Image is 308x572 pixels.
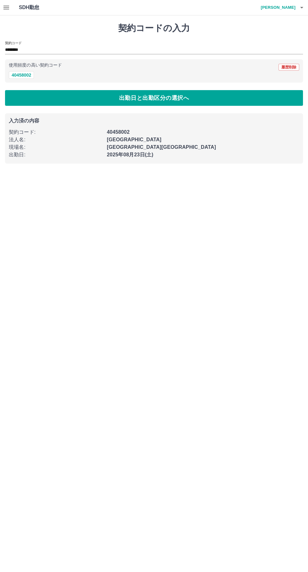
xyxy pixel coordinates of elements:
[9,136,103,143] p: 法人名 :
[107,144,216,150] b: [GEOGRAPHIC_DATA][GEOGRAPHIC_DATA]
[9,151,103,159] p: 出勤日 :
[5,40,22,46] h2: 契約コード
[9,128,103,136] p: 契約コード :
[5,23,303,34] h1: 契約コードの入力
[107,137,162,142] b: [GEOGRAPHIC_DATA]
[5,90,303,106] button: 出勤日と出勤区分の選択へ
[9,143,103,151] p: 現場名 :
[9,118,299,123] p: 入力済の内容
[9,63,62,67] p: 使用頻度の高い契約コード
[107,152,153,157] b: 2025年08月23日(土)
[278,64,299,71] button: 履歴削除
[9,71,34,79] button: 40458002
[107,129,129,135] b: 40458002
